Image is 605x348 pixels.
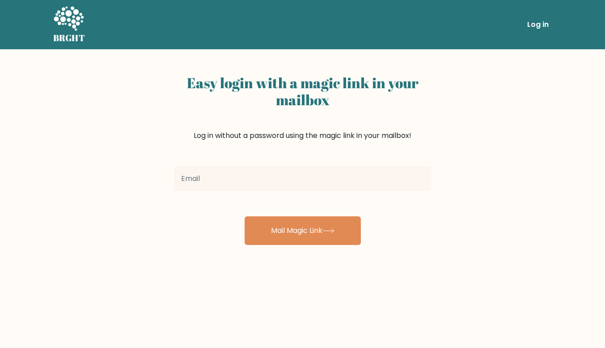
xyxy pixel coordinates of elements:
[174,71,432,163] div: Log in without a password using the magic link in your mailbox!
[245,216,361,245] button: Mail Magic Link
[174,166,432,191] input: Email
[174,74,432,109] h2: Easy login with a magic link in your mailbox
[53,4,85,46] a: BRGHT
[524,16,552,34] a: Log in
[53,33,85,43] h5: BRGHT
